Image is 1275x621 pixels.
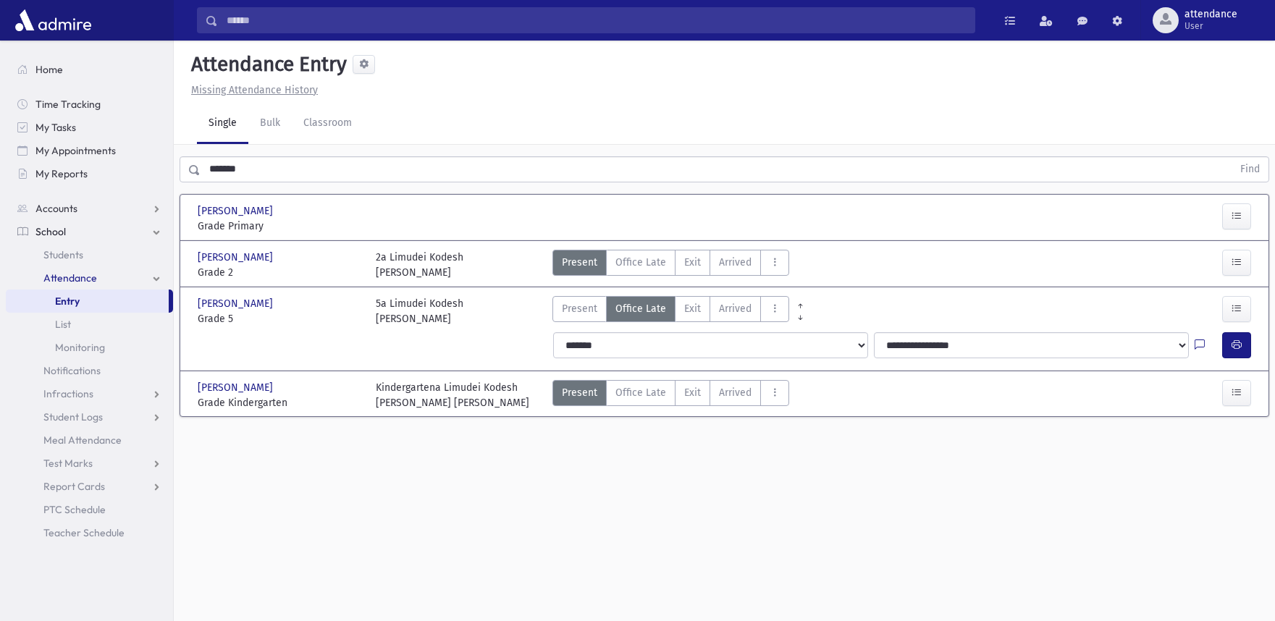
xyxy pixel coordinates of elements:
u: Missing Attendance History [191,84,318,96]
span: Meal Attendance [43,434,122,447]
span: Present [562,255,597,270]
span: Accounts [35,202,77,215]
span: Home [35,63,63,76]
span: PTC Schedule [43,503,106,516]
span: Attendance [43,271,97,284]
span: User [1184,20,1237,32]
span: Present [562,385,597,400]
span: List [55,318,71,331]
span: [PERSON_NAME] [198,380,276,395]
span: [PERSON_NAME] [198,250,276,265]
a: My Appointments [6,139,173,162]
a: Students [6,243,173,266]
span: attendance [1184,9,1237,20]
a: Report Cards [6,475,173,498]
a: List [6,313,173,336]
span: Grade Primary [198,219,361,234]
span: [PERSON_NAME] [198,203,276,219]
a: Bulk [248,103,292,144]
div: 5a Limudei Kodesh [PERSON_NAME] [376,296,463,326]
a: Student Logs [6,405,173,428]
span: My Tasks [35,121,76,134]
a: PTC Schedule [6,498,173,521]
a: Notifications [6,359,173,382]
span: Infractions [43,387,93,400]
span: Arrived [719,301,752,316]
div: Kindergartena Limudei Kodesh [PERSON_NAME] [PERSON_NAME] [376,380,529,410]
span: Exit [684,301,701,316]
img: AdmirePro [12,6,95,35]
span: My Appointments [35,144,116,157]
span: [PERSON_NAME] [198,296,276,311]
span: Students [43,248,83,261]
a: Test Marks [6,452,173,475]
span: Arrived [719,385,752,400]
a: Single [197,103,248,144]
span: Time Tracking [35,98,101,111]
span: School [35,225,66,238]
a: Missing Attendance History [185,84,318,96]
a: School [6,220,173,243]
span: Teacher Schedule [43,526,125,539]
div: 2a Limudei Kodesh [PERSON_NAME] [376,250,463,280]
a: My Reports [6,162,173,185]
span: My Reports [35,167,88,180]
a: Monitoring [6,336,173,359]
span: Office Late [615,301,666,316]
span: Student Logs [43,410,103,423]
span: Present [562,301,597,316]
span: Report Cards [43,480,105,493]
h5: Attendance Entry [185,52,347,77]
span: Test Marks [43,457,93,470]
button: Find [1232,157,1268,182]
span: Exit [684,255,701,270]
a: Meal Attendance [6,428,173,452]
span: Grade Kindergarten [198,395,361,410]
a: Classroom [292,103,363,144]
div: AttTypes [552,380,789,410]
input: Search [218,7,975,33]
div: AttTypes [552,250,789,280]
a: Infractions [6,382,173,405]
a: Home [6,58,173,81]
span: Entry [55,295,80,308]
a: Attendance [6,266,173,290]
span: Grade 5 [198,311,361,326]
a: Teacher Schedule [6,521,173,544]
span: Grade 2 [198,265,361,280]
span: Arrived [719,255,752,270]
div: AttTypes [552,296,789,326]
span: Notifications [43,364,101,377]
span: Monitoring [55,341,105,354]
span: Exit [684,385,701,400]
a: Time Tracking [6,93,173,116]
a: Entry [6,290,169,313]
span: Office Late [615,255,666,270]
span: Office Late [615,385,666,400]
a: Accounts [6,197,173,220]
a: My Tasks [6,116,173,139]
